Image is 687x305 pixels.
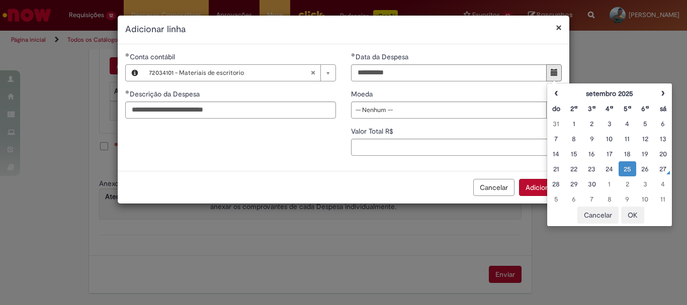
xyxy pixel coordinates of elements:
[550,119,562,129] div: 31 August 2025 Sunday
[567,164,580,174] div: 22 September 2025 Monday
[621,134,634,144] div: 11 September 2025 Thursday
[585,119,598,129] div: 02 September 2025 Tuesday
[565,101,582,116] th: Segunda-feira
[567,194,580,204] div: 06 October 2025 Monday
[603,119,616,129] div: 03 September 2025 Wednesday
[567,134,580,144] div: 08 September 2025 Monday
[657,194,669,204] div: 11 October 2025 Saturday
[550,134,562,144] div: 07 September 2025 Sunday
[351,64,547,81] input: Data da Despesa 25 September 2025 Thursday
[603,134,616,144] div: 10 September 2025 Wednesday
[585,179,598,189] div: 30 September 2025 Tuesday
[550,149,562,159] div: 14 September 2025 Sunday
[657,119,669,129] div: 06 September 2025 Saturday
[547,83,672,227] div: Escolher data
[547,101,565,116] th: Domingo
[519,179,562,196] button: Adicionar
[125,53,130,57] span: Obrigatório Preenchido
[639,179,651,189] div: 03 October 2025 Friday
[657,134,669,144] div: 13 September 2025 Saturday
[149,65,310,81] span: 72034101 - Materiais de escritorio
[130,89,202,98] span: Descrição da Despesa
[550,179,562,189] div: 28 September 2025 Sunday
[351,139,562,156] input: Valor Total R$
[356,52,410,61] span: Data da Despesa
[621,119,634,129] div: 04 September 2025 Thursday
[567,179,580,189] div: 29 September 2025 Monday
[125,101,336,119] input: Descrição da Despesa
[619,101,636,116] th: Quinta-feira
[639,194,651,204] div: 10 October 2025 Friday
[550,194,562,204] div: 05 October 2025 Sunday
[621,164,634,174] div: 25 September 2025 Thursday
[583,101,600,116] th: Terça-feira
[657,149,669,159] div: 20 September 2025 Saturday
[603,164,616,174] div: 24 September 2025 Wednesday
[351,127,395,136] span: Valor Total R$
[585,134,598,144] div: 09 September 2025 Tuesday
[621,179,634,189] div: 02 October 2025 Thursday
[351,53,356,57] span: Obrigatório Preenchido
[305,65,320,81] abbr: Limpar campo Conta contábil
[585,164,598,174] div: 23 September 2025 Tuesday
[567,119,580,129] div: 01 September 2025 Monday
[657,179,669,189] div: 04 October 2025 Saturday
[621,194,634,204] div: 09 October 2025 Thursday
[556,22,562,33] button: Fechar modal
[636,101,654,116] th: Sexta-feira
[473,179,514,196] button: Cancelar
[603,149,616,159] div: 17 September 2025 Wednesday
[546,64,562,81] button: Mostrar calendário para Data da Despesa
[565,86,654,101] th: setembro 2025. Alternar mês
[144,65,335,81] a: 72034101 - Materiais de escritorioLimpar campo Conta contábil
[126,65,144,81] button: Conta contábil, Visualizar este registro 72034101 - Materiais de escritorio
[603,179,616,189] div: 01 October 2025 Wednesday
[125,90,130,94] span: Obrigatório Preenchido
[603,194,616,204] div: 08 October 2025 Wednesday
[621,149,634,159] div: 18 September 2025 Thursday
[621,207,644,224] button: OK
[600,101,618,116] th: Quarta-feira
[351,89,375,98] span: Moeda
[657,164,669,174] div: 27 September 2025 Saturday
[550,164,562,174] div: 21 September 2025 Sunday
[585,194,598,204] div: 07 October 2025 Tuesday
[654,101,672,116] th: Sábado
[577,207,619,224] button: Cancelar
[130,52,177,61] span: Necessários - Conta contábil
[654,86,672,101] th: Próximo mês
[356,102,541,118] span: -- Nenhum --
[547,86,565,101] th: Mês anterior
[125,23,562,36] h2: Adicionar linha
[639,149,651,159] div: 19 September 2025 Friday
[567,149,580,159] div: 15 September 2025 Monday
[639,134,651,144] div: 12 September 2025 Friday
[585,149,598,159] div: 16 September 2025 Tuesday
[639,164,651,174] div: 26 September 2025 Friday
[639,119,651,129] div: 05 September 2025 Friday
